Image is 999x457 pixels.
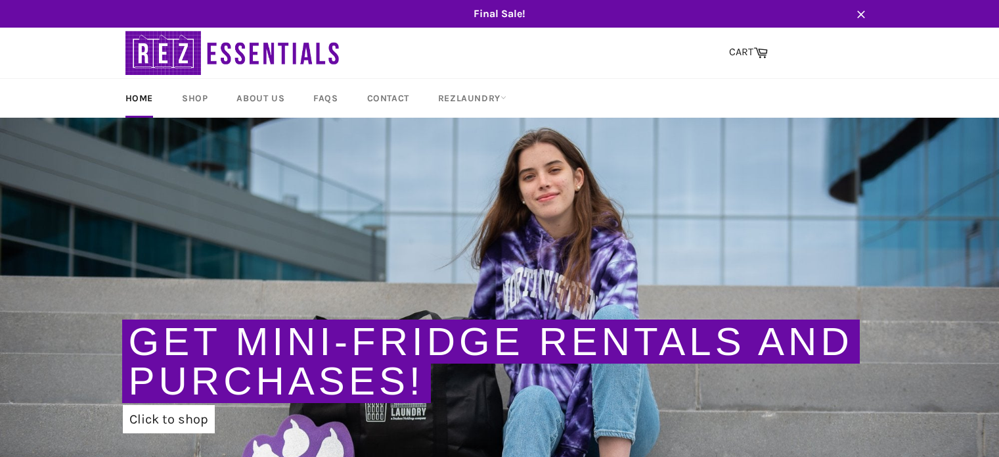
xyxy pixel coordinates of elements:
a: About Us [223,79,298,118]
span: Final Sale! [112,7,887,21]
a: CART [722,39,774,66]
a: Contact [354,79,422,118]
a: Shop [169,79,221,118]
a: RezLaundry [425,79,520,118]
a: Click to shop [123,405,215,433]
img: RezEssentials [125,28,342,78]
a: FAQs [300,79,351,118]
a: Get Mini-Fridge Rentals and Purchases! [129,320,853,403]
a: Home [112,79,166,118]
